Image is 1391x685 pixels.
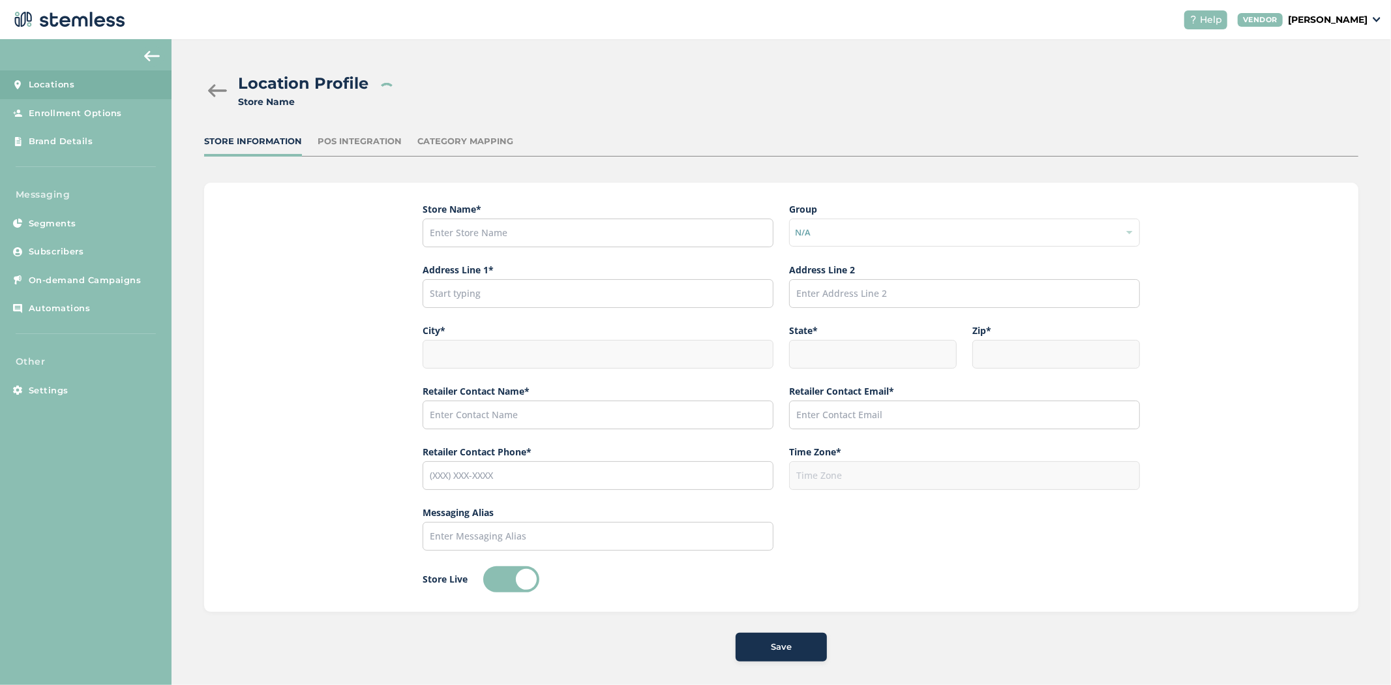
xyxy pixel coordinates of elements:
[29,302,91,315] span: Automations
[789,445,1140,459] label: Time Zone
[10,7,125,33] img: logo-dark-0685b13c.svg
[1373,17,1381,22] img: icon_down-arrow-small-66adaf34.svg
[423,263,773,277] label: Address Line 1*
[1238,13,1283,27] div: VENDOR
[29,107,122,120] span: Enrollment Options
[238,72,368,95] h2: Location Profile
[423,401,773,429] input: Enter Contact Name
[789,202,1140,216] label: Group
[318,135,402,148] div: POS Integration
[29,217,76,230] span: Segments
[29,274,142,287] span: On-demand Campaigns
[789,401,1140,429] input: Enter Contact Email
[29,245,84,258] span: Subscribers
[972,324,1140,337] label: Zip
[423,445,773,459] label: Retailer Contact Phone*
[29,78,75,91] span: Locations
[423,522,773,551] input: Enter Messaging Alias
[1288,13,1368,27] p: [PERSON_NAME]
[423,461,773,490] input: (XXX) XXX-XXXX
[204,135,302,148] div: Store Information
[144,51,160,61] img: icon-arrow-back-accent-c549486e.svg
[1326,622,1391,685] iframe: Chat Widget
[789,263,1140,277] label: Address Line 2
[736,633,827,662] button: Save
[1189,16,1197,23] img: icon-help-white-03924b79.svg
[1200,13,1222,27] span: Help
[423,506,773,519] label: Messaging Alias
[789,384,1140,398] label: Retailer Contact Email
[423,324,773,337] label: City
[423,219,773,247] input: Enter Store Name
[789,279,1140,308] input: Enter Address Line 2
[771,641,792,654] span: Save
[423,384,773,398] label: Retailer Contact Name
[423,572,468,586] label: Store Live
[423,279,773,308] input: Start typing
[789,324,957,337] label: State
[29,384,68,397] span: Settings
[238,95,368,109] div: Store Name
[29,135,93,148] span: Brand Details
[423,202,773,216] label: Store Name
[417,135,513,148] div: Category Mapping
